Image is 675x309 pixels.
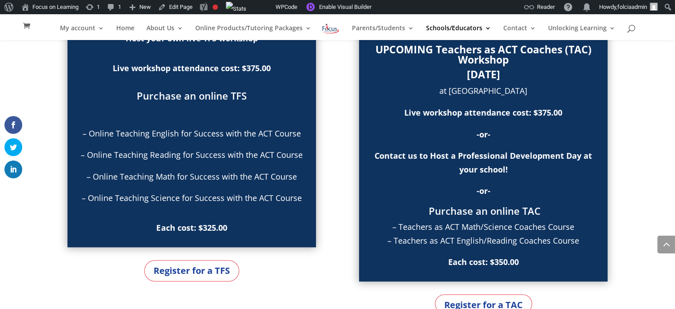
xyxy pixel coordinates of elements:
[226,2,246,16] img: Views over 48 hours. Click for more Jetpack Stats.
[352,25,414,40] a: Parents/Students
[113,63,271,73] strong: Live workshop attendance cost: $375.00
[371,84,595,106] p: at [GEOGRAPHIC_DATA]
[146,25,183,40] a: About Us
[371,220,595,255] p: – Teachers as ACT Math/Science Coaches Course – Teachers as ACT English/Reading Coaches Course
[126,33,257,44] b: Host your own live TFS workshop
[617,4,647,10] span: folciaadmin
[321,22,340,35] img: Focus on Learning
[195,25,312,40] a: Online Products/Tutoring Packages
[60,25,104,40] a: My account
[81,149,302,160] span: – Online Teaching Reading for Success with the ACT Course
[144,260,239,281] a: Register for a TFS
[477,129,490,140] strong: -or-
[477,185,490,196] strong: -or-
[429,204,541,217] a: Purchase an online TAC
[80,170,304,192] p: – Online Teaching Math for Success with the ACT Course
[213,4,218,10] div: Focus keyphrase not set
[82,193,301,203] span: – Online Teaching Science for Success with the ACT Course
[404,107,562,118] strong: Live workshop attendance cost: $375.00
[41,14,648,15] input: Search for:
[371,44,595,69] h2: UPCOMING Teachers as ACT Coaches (TAC) Workshop
[137,89,246,102] a: Purchase an online TFS
[426,25,491,40] a: Schools/Educators
[503,25,536,40] a: Contact
[80,127,304,148] p: – Online Teaching English for Success with the ACT Course
[467,67,500,81] b: [DATE]
[116,25,134,40] a: Home
[375,150,592,175] strong: Contact us to Host a Professional Development Day at your school!
[156,222,227,233] strong: Each cost: $325.00
[548,25,616,40] a: Unlocking Learning
[448,257,519,267] strong: Each cost: $350.00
